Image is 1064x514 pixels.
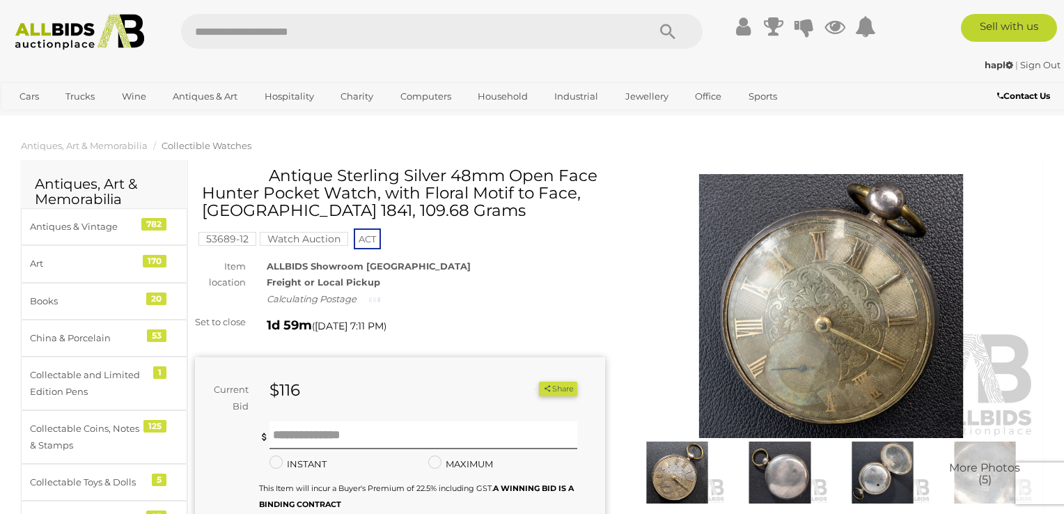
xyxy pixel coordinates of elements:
[267,277,380,288] strong: Freight or Local Pickup
[185,314,256,330] div: Set to close
[21,464,187,501] a: Collectable Toys & Dolls 5
[740,85,786,108] a: Sports
[539,382,577,396] button: Share
[260,233,348,244] a: Watch Auction
[985,59,1015,70] a: hapl
[256,85,323,108] a: Hospitality
[185,258,256,291] div: Item location
[985,59,1013,70] strong: hapl
[21,208,187,245] a: Antiques & Vintage 782
[30,330,145,346] div: China & Porcelain
[312,320,386,332] span: ( )
[1015,59,1018,70] span: |
[141,218,166,231] div: 782
[21,357,187,410] a: Collectable and Limited Edition Pens 1
[937,442,1033,503] img: Antique Sterling Silver 48mm Open Face Hunter Pocket Watch, with Floral Motif to Face, London 184...
[369,296,380,304] img: small-loading.gif
[162,140,251,151] a: Collectible Watches
[391,85,460,108] a: Computers
[267,293,357,304] i: Calculating Postage
[21,140,148,151] a: Antiques, Art & Memorabilia
[202,167,602,220] h1: Antique Sterling Silver 48mm Open Face Hunter Pocket Watch, with Floral Motif to Face, [GEOGRAPHI...
[30,421,145,453] div: Collectable Coins, Notes & Stamps
[937,442,1033,503] a: More Photos(5)
[997,88,1054,104] a: Contact Us
[21,283,187,320] a: Books 20
[198,233,256,244] a: 53689-12
[315,320,384,332] span: [DATE] 7:11 PM
[523,382,537,396] li: Unwatch this item
[469,85,537,108] a: Household
[1020,59,1061,70] a: Sign Out
[835,442,930,503] img: Antique Sterling Silver 48mm Open Face Hunter Pocket Watch, with Floral Motif to Face, London 184...
[259,483,574,509] small: This Item will incur a Buyer's Premium of 22.5% including GST.
[147,329,166,342] div: 53
[259,483,574,509] b: A WINNING BID IS A BINDING CONTRACT
[21,245,187,282] a: Art 170
[30,474,145,490] div: Collectable Toys & Dolls
[10,109,127,132] a: [GEOGRAPHIC_DATA]
[164,85,247,108] a: Antiques & Art
[686,85,730,108] a: Office
[997,91,1050,101] b: Contact Us
[198,232,256,246] mark: 53689-12
[30,367,145,400] div: Collectable and Limited Edition Pens
[35,176,173,207] h2: Antiques, Art & Memorabilia
[143,255,166,267] div: 170
[961,14,1057,42] a: Sell with us
[331,85,382,108] a: Charity
[153,366,166,379] div: 1
[8,14,152,50] img: Allbids.com.au
[267,318,312,333] strong: 1d 59m
[143,420,166,433] div: 125
[30,256,145,272] div: Art
[269,380,300,400] strong: $116
[10,85,48,108] a: Cars
[269,456,327,472] label: INSTANT
[428,456,493,472] label: MAXIMUM
[195,382,259,414] div: Current Bid
[354,228,381,249] span: ACT
[616,85,678,108] a: Jewellery
[260,232,348,246] mark: Watch Auction
[56,85,104,108] a: Trucks
[113,85,155,108] a: Wine
[267,260,471,272] strong: ALLBIDS Showroom [GEOGRAPHIC_DATA]
[146,293,166,305] div: 20
[626,174,1036,439] img: Antique Sterling Silver 48mm Open Face Hunter Pocket Watch, with Floral Motif to Face, London 184...
[21,410,187,464] a: Collectable Coins, Notes & Stamps 125
[152,474,166,486] div: 5
[545,85,607,108] a: Industrial
[732,442,827,503] img: Antique Sterling Silver 48mm Open Face Hunter Pocket Watch, with Floral Motif to Face, London 184...
[633,14,703,49] button: Search
[30,293,145,309] div: Books
[21,320,187,357] a: China & Porcelain 53
[30,219,145,235] div: Antiques & Vintage
[949,462,1020,486] span: More Photos (5)
[629,442,725,503] img: Antique Sterling Silver 48mm Open Face Hunter Pocket Watch, with Floral Motif to Face, London 184...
